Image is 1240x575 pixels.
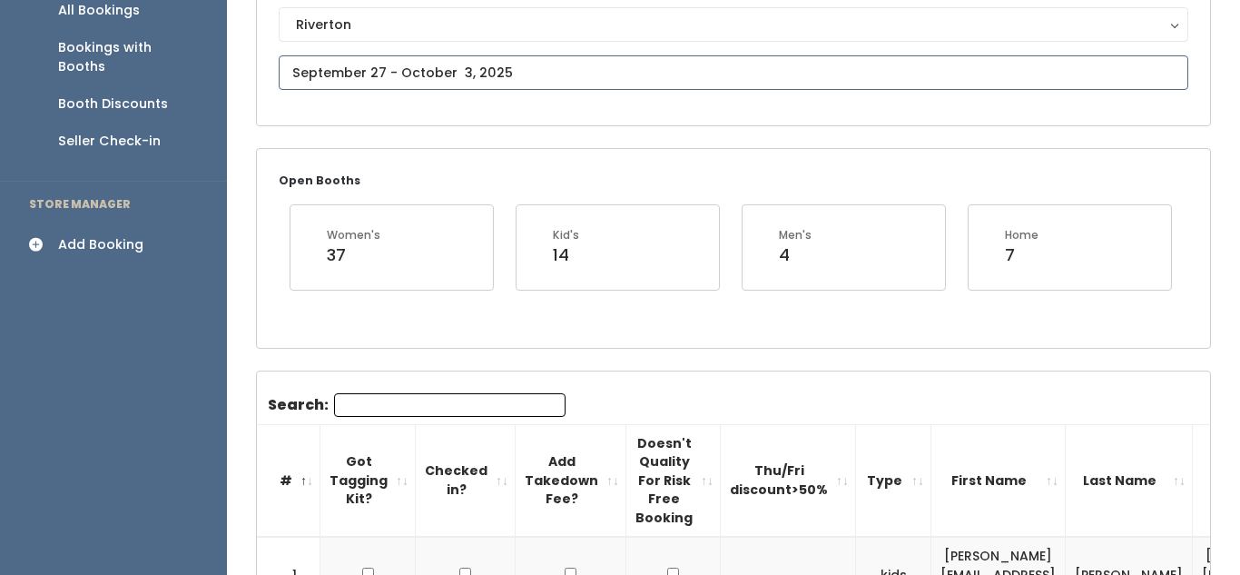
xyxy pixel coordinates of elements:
[779,243,812,267] div: 4
[58,235,143,254] div: Add Booking
[296,15,1171,35] div: Riverton
[516,424,626,537] th: Add Takedown Fee?: activate to sort column ascending
[553,227,579,243] div: Kid's
[1066,424,1193,537] th: Last Name: activate to sort column ascending
[327,227,380,243] div: Women's
[279,173,360,188] small: Open Booths
[931,424,1066,537] th: First Name: activate to sort column ascending
[58,132,161,151] div: Seller Check-in
[721,424,856,537] th: Thu/Fri discount&gt;50%: activate to sort column ascending
[58,1,140,20] div: All Bookings
[334,393,566,417] input: Search:
[268,393,566,417] label: Search:
[257,424,320,537] th: #: activate to sort column descending
[327,243,380,267] div: 37
[58,94,168,114] div: Booth Discounts
[626,424,721,537] th: Doesn't Quality For Risk Free Booking : activate to sort column ascending
[279,7,1188,42] button: Riverton
[279,55,1188,90] input: September 27 - October 3, 2025
[779,227,812,243] div: Men's
[58,38,198,76] div: Bookings with Booths
[320,424,416,537] th: Got Tagging Kit?: activate to sort column ascending
[856,424,931,537] th: Type: activate to sort column ascending
[553,243,579,267] div: 14
[416,424,516,537] th: Checked in?: activate to sort column ascending
[1005,227,1038,243] div: Home
[1005,243,1038,267] div: 7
